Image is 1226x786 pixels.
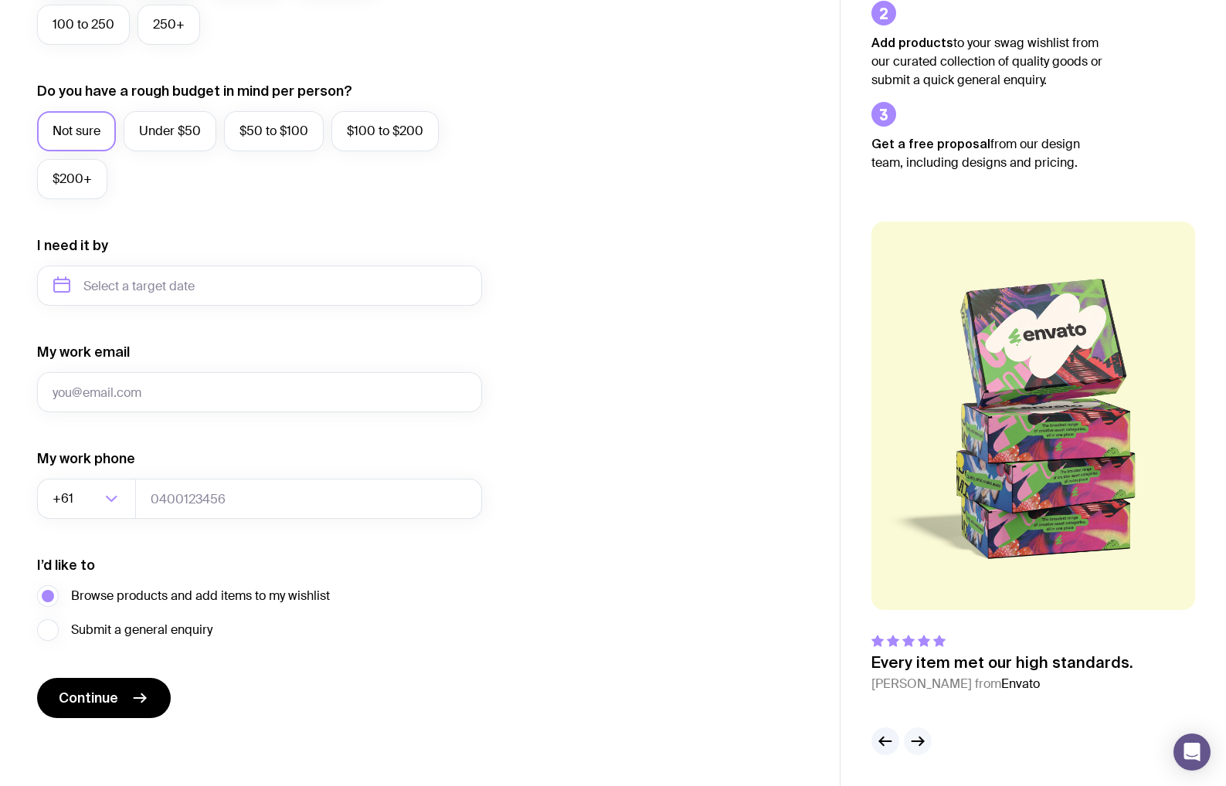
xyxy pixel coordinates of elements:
[871,134,1103,172] p: from our design team, including designs and pricing.
[1173,733,1211,771] div: Open Intercom Messenger
[37,159,107,199] label: $200+
[37,678,171,718] button: Continue
[37,556,95,574] label: I’d like to
[37,82,352,100] label: Do you have a rough budget in mind per person?
[37,449,135,468] label: My work phone
[76,479,100,519] input: Search for option
[53,479,76,519] span: +61
[331,111,439,151] label: $100 to $200
[37,372,482,412] input: you@email.com
[59,689,118,707] span: Continue
[871,675,1133,693] cite: [PERSON_NAME] from
[871,36,953,49] strong: Add products
[37,479,136,519] div: Search for option
[138,5,200,45] label: 250+
[71,587,330,605] span: Browse products and add items to my wishlist
[871,653,1133,672] p: Every item met our high standards.
[37,266,482,306] input: Select a target date
[37,343,130,361] label: My work email
[37,5,130,45] label: 100 to 250
[37,236,108,255] label: I need it by
[71,621,212,639] span: Submit a general enquiry
[124,111,216,151] label: Under $50
[135,479,482,519] input: 0400123456
[871,33,1103,90] p: to your swag wishlist from our curated collection of quality goods or submit a quick general enqu...
[37,111,116,151] label: Not sure
[871,137,990,151] strong: Get a free proposal
[1001,676,1040,692] span: Envato
[224,111,324,151] label: $50 to $100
